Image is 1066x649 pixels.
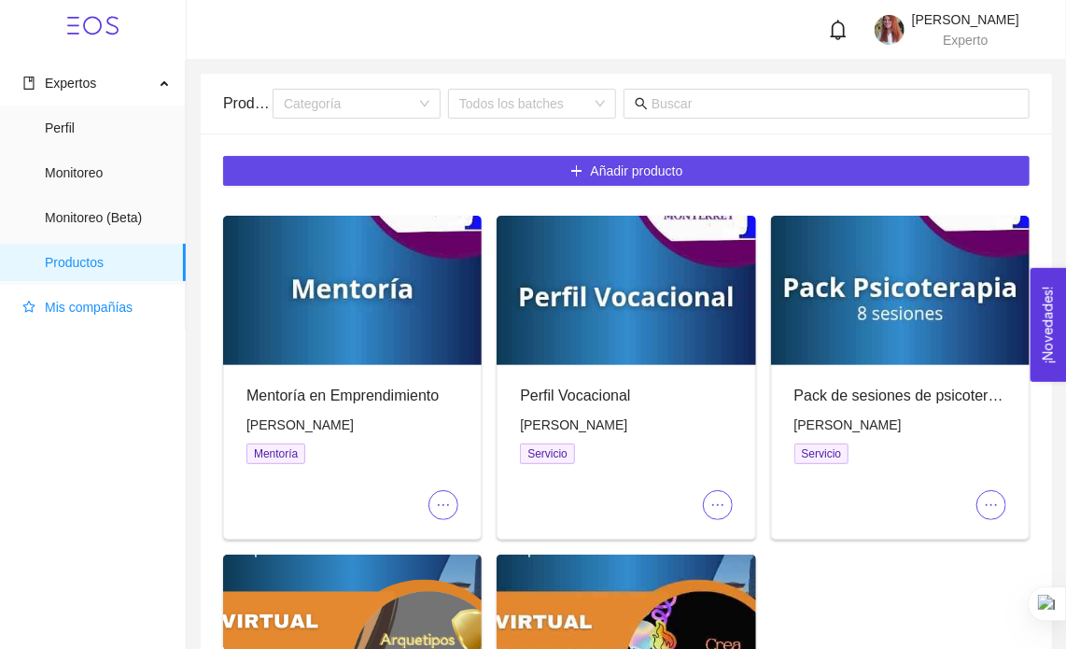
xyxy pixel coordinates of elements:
input: Buscar [652,93,1018,114]
span: Monitoreo (Beta) [45,199,171,236]
span: [PERSON_NAME] [794,417,902,432]
span: plus [570,164,583,179]
span: Monitoreo [45,154,171,191]
span: ellipsis [977,498,1005,513]
span: [PERSON_NAME] [246,417,354,432]
span: bell [828,20,849,40]
span: search [635,97,648,110]
button: ellipsis [703,490,733,520]
span: ellipsis [704,498,732,513]
div: Mentoría en Emprendimiento [246,384,458,407]
div: Productos y servicios [223,77,273,130]
span: [PERSON_NAME] [520,417,627,432]
button: ellipsis [428,490,458,520]
span: Experto [943,33,988,48]
div: Pack de sesiones de psicoterapia [794,384,1006,407]
span: ellipsis [429,498,457,513]
span: Productos [45,244,171,281]
button: plusAñadir producto [223,156,1030,186]
span: Mentoría [246,444,305,464]
span: book [22,77,35,90]
span: Servicio [794,444,849,464]
span: Servicio [520,444,575,464]
span: Añadir producto [591,161,683,181]
button: ellipsis [976,490,1006,520]
span: Mis compañías [45,300,133,315]
span: Perfil [45,109,171,147]
button: Open Feedback Widget [1031,268,1066,382]
div: Perfil Vocacional [520,384,732,407]
span: [PERSON_NAME] [912,12,1019,27]
span: star [22,301,35,314]
img: 1737483186629-306984160_183063980912595_5558518658375639473_n.jpg [875,15,905,45]
span: Expertos [45,76,96,91]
